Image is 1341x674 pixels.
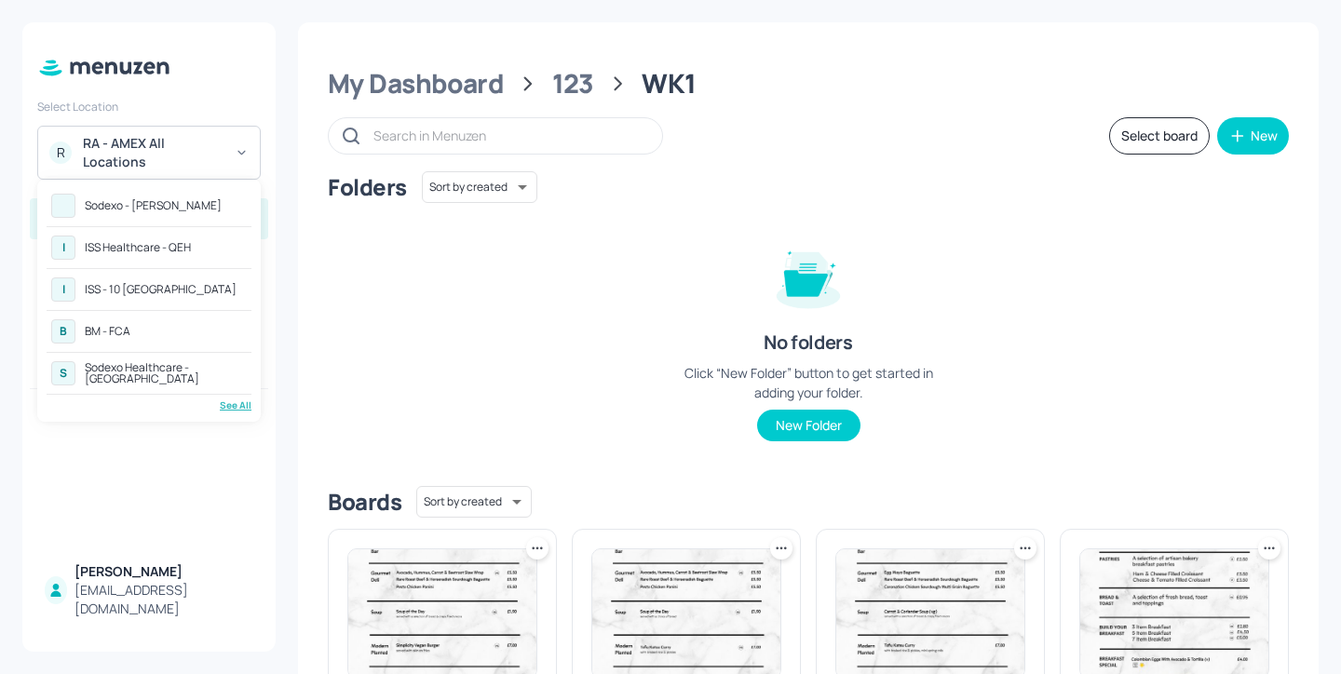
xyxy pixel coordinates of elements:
div: ISS - 10 [GEOGRAPHIC_DATA] [85,284,237,295]
div: Sodexo - [PERSON_NAME] [85,200,222,211]
div: I [51,236,75,260]
div: BM - FCA [85,326,130,337]
div: ISS Healthcare - QEH [85,242,191,253]
div: Sodexo Healthcare - [GEOGRAPHIC_DATA] [85,362,247,384]
div: B [51,319,75,344]
div: I [51,277,75,302]
div: See All [47,398,251,412]
div: S [51,361,75,385]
